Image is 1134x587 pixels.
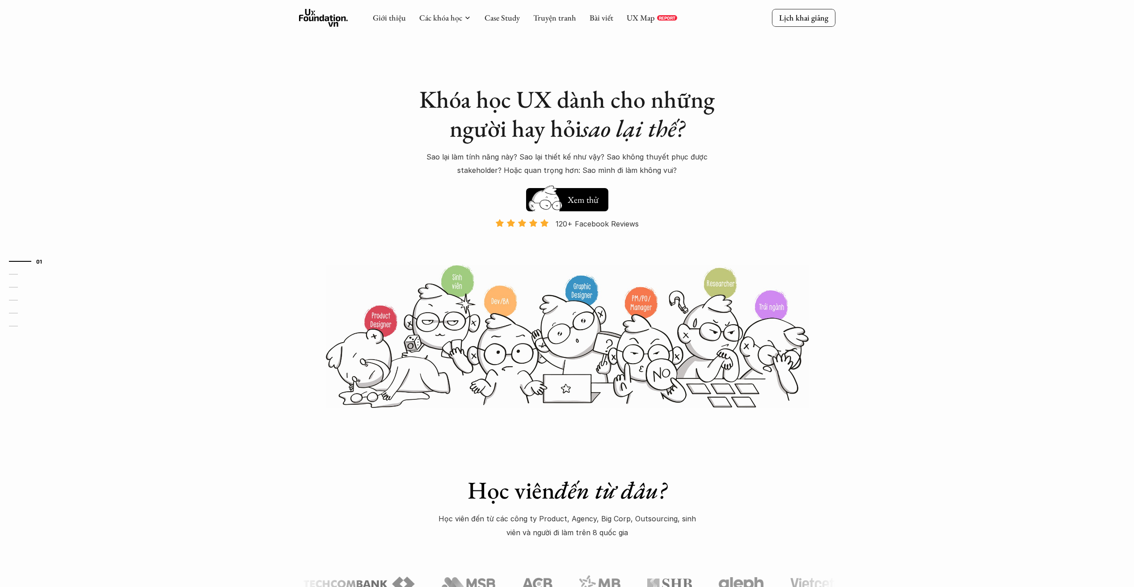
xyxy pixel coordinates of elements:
[590,13,613,23] a: Bài viết
[659,15,675,21] p: REPORT
[411,150,724,177] p: Sao lại làm tính năng này? Sao lại thiết kế như vậy? Sao không thuyết phục được stakeholder? Hoặc...
[36,258,42,264] strong: 01
[411,85,724,143] h1: Khóa học UX dành cho những người hay hỏi
[488,218,647,264] a: 120+ Facebook Reviews
[411,476,724,505] h1: Học viên
[566,193,599,206] h5: Xem thử
[373,13,406,23] a: Giới thiệu
[627,13,655,23] a: UX Map
[485,13,520,23] a: Case Study
[582,113,684,144] em: sao lại thế?
[526,184,608,211] a: Xem thử
[555,474,666,506] em: đến từ đâu?
[556,217,639,231] p: 120+ Facebook Reviews
[433,512,701,539] p: Học viên đến từ các công ty Product, Agency, Big Corp, Outsourcing, sinh viên và người đi làm trê...
[533,13,576,23] a: Truyện tranh
[657,15,677,21] a: REPORT
[9,256,51,267] a: 01
[772,9,835,26] a: Lịch khai giảng
[419,13,462,23] a: Các khóa học
[779,13,828,23] p: Lịch khai giảng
